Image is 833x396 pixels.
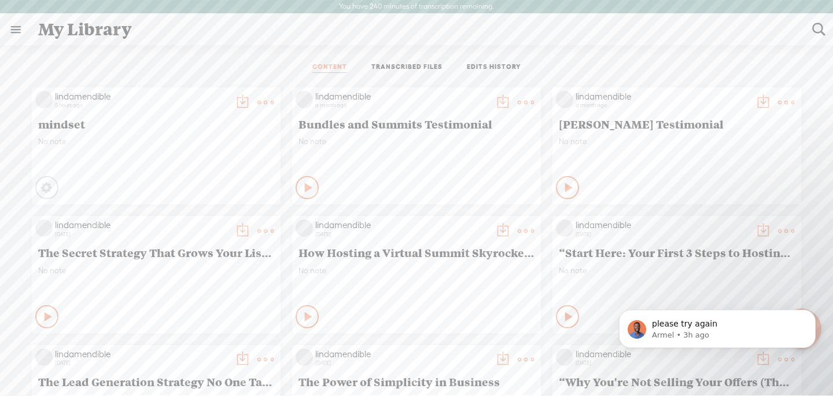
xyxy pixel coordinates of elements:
[315,91,489,102] div: lindamendible
[576,91,749,102] div: lindamendible
[559,137,795,146] span: No note
[38,245,274,259] span: The Secret Strategy That Grows Your List and Validates Your Offer — Without Ads or Reels
[298,245,535,259] span: How Hosting a Virtual Summit Skyrocketed My Email List & Sales — And Why It Can Work for You Too
[296,349,313,366] img: videoLoading.png
[35,91,53,108] img: videoLoading.png
[55,349,228,360] div: lindamendible
[298,375,535,388] span: The Power of Simplicity in Business
[559,375,795,388] span: “Why You're Not Selling Your Offers (The Invisible Roadblocks)”
[576,360,749,366] div: [DATE]
[556,219,573,237] img: videoLoading.png
[30,14,804,45] div: My Library
[55,360,228,366] div: [DATE]
[298,266,535,276] span: No note
[38,375,274,388] span: The Lead Generation Strategy No One Talks About (But Actually Works)
[298,137,535,146] span: No note
[298,117,535,131] span: Bundles and Summits Testimonial
[38,266,274,276] span: No note
[55,231,228,238] div: [DATE]
[35,349,53,366] img: videoLoading.png
[559,245,795,259] span: “Start Here: Your First 3 Steps to Hosting a Virtual Summit or Bundle”
[38,117,274,131] span: mindset
[559,117,795,131] span: [PERSON_NAME] Testimonial
[296,219,313,237] img: videoLoading.png
[315,231,489,238] div: [DATE]
[55,91,228,102] div: lindamendible
[556,349,573,366] img: videoLoading.png
[35,219,53,237] img: videoLoading.png
[339,2,494,12] label: You have 240 minutes of transcription remaining.
[576,102,749,109] div: a month ago
[371,63,443,73] a: TRANSCRIBED FILES
[315,102,489,109] div: a month ago
[556,91,573,108] img: videoLoading.png
[576,219,749,231] div: lindamendible
[576,349,749,360] div: lindamendible
[312,63,347,73] a: CONTENT
[602,285,833,390] iframe: Intercom notifications message
[38,137,274,146] span: No note
[55,102,228,109] div: 5 hours ago
[315,360,489,366] div: [DATE]
[315,219,489,231] div: lindamendible
[559,266,795,276] span: No note
[315,349,489,360] div: lindamendible
[467,63,521,73] a: EDITS HISTORY
[576,231,749,238] div: [DATE]
[55,219,228,231] div: lindamendible
[296,91,313,108] img: videoLoading.png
